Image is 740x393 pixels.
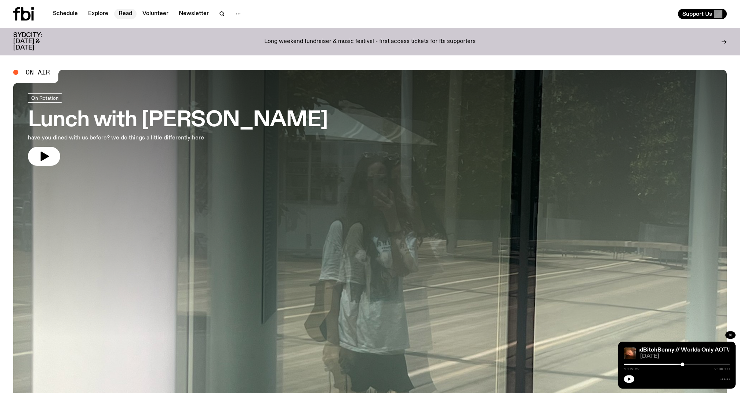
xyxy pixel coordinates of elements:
span: [DATE] [640,354,730,359]
a: Newsletter [174,9,213,19]
a: Schedule [48,9,82,19]
a: Read [114,9,137,19]
a: Explore [84,9,113,19]
span: 1:06:22 [624,367,639,371]
span: On Rotation [31,95,59,101]
span: Support Us [682,11,712,17]
h3: Lunch with [PERSON_NAME] [28,110,328,131]
span: 2:00:00 [714,367,730,371]
p: Long weekend fundraiser & music festival - first access tickets for fbi supporters [264,39,476,45]
a: Lunch with [PERSON_NAME]have you dined with us before? we do things a little differently here [28,93,328,166]
button: Support Us [678,9,727,19]
p: have you dined with us before? we do things a little differently here [28,134,216,142]
a: On Rotation [28,93,62,103]
span: On Air [26,69,50,76]
a: Volunteer [138,9,173,19]
h3: SYDCITY: [DATE] & [DATE] [13,32,60,51]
